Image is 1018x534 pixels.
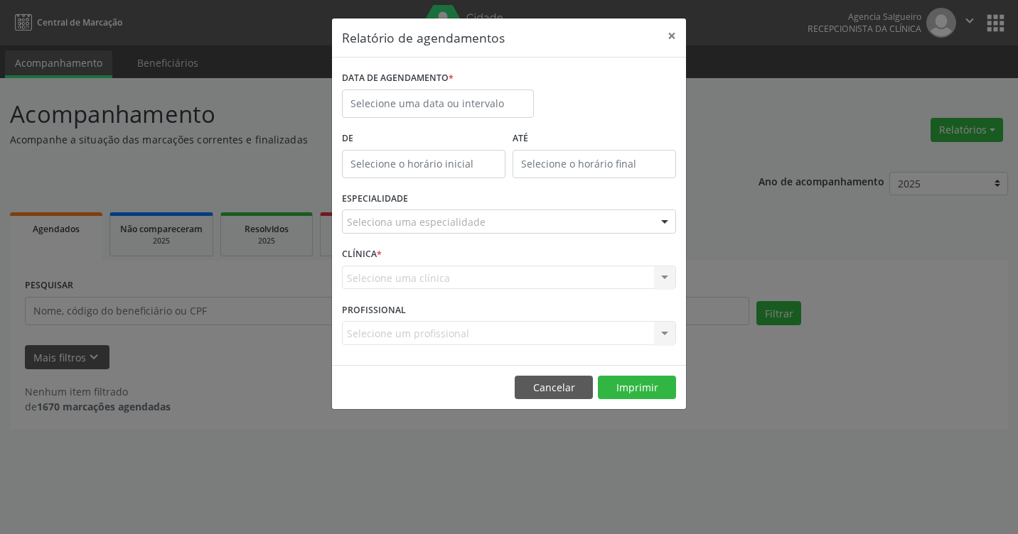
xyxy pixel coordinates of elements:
[342,67,454,89] label: DATA DE AGENDAMENTO
[658,18,686,53] button: Close
[347,214,486,229] span: Seleciona uma especialidade
[342,89,534,118] input: Selecione uma data ou intervalo
[598,376,676,400] button: Imprimir
[342,188,408,210] label: ESPECIALIDADE
[515,376,593,400] button: Cancelar
[342,28,505,47] h5: Relatório de agendamentos
[342,150,505,178] input: Selecione o horário inicial
[513,128,676,150] label: ATÉ
[513,150,676,178] input: Selecione o horário final
[342,128,505,150] label: De
[342,299,406,321] label: PROFISSIONAL
[342,244,382,266] label: CLÍNICA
